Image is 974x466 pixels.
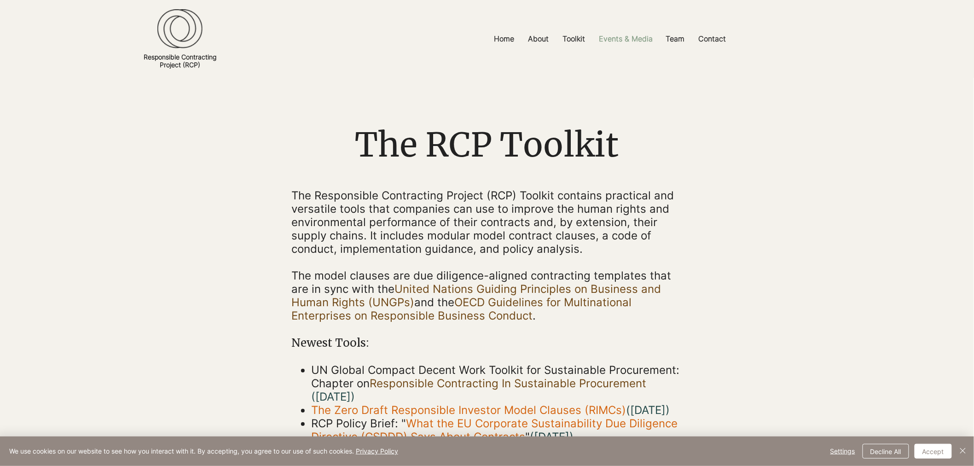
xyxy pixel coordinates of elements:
a: The Zero Draft Responsible Investor Model Clauses (RIMCs) [311,403,626,417]
a: Contact [691,29,733,49]
span: The model clauses are due diligence-aligned contracting templates that are in sync with the and t... [291,269,671,322]
span: ( [626,403,666,417]
button: Decline All [863,444,909,459]
span: ([DATE]) [311,390,355,403]
a: OECD Guidelines for Multinational Enterprises on Responsible Business Conduct [291,296,632,322]
img: Close [957,445,968,456]
a: [DATE] [630,403,666,417]
span: Settings [830,444,855,458]
a: Events & Media [592,29,659,49]
p: Contact [694,29,730,49]
span: Newest Tools: [291,336,369,350]
a: About [521,29,556,49]
a: What the EU Corporate Sustainability Due Diligence Directive (CSDDD) Says About Contracts [311,417,678,443]
span: We use cookies on our website to see how you interact with it. By accepting, you agree to our use... [9,447,398,455]
p: Toolkit [558,29,590,49]
p: Events & Media [594,29,657,49]
nav: Site [377,29,844,49]
p: Home [489,29,519,49]
a: Privacy Policy [356,447,398,455]
span: ([DATE]) [530,430,574,443]
span: UN Global Compact Decent Work Toolkit for Sustainable Procurement: Chapter on [311,363,679,403]
button: Accept [915,444,952,459]
p: About [523,29,553,49]
span: RCP Policy Brief: " " [311,417,678,443]
span: The Responsible Contracting Project (RCP) Toolkit contains practical and versatile tools that com... [291,189,674,256]
p: Team [661,29,689,49]
span: The RCP Toolkit [355,124,619,166]
a: Home [487,29,521,49]
button: Close [957,444,968,459]
a: Team [659,29,691,49]
a: Responsible Contracting In Sustainable Procurement [370,377,646,390]
a: ) [666,403,670,417]
a: Toolkit [556,29,592,49]
a: United Nations Guiding Principles on Business and Human Rights (UNGPs) [291,282,661,309]
a: Responsible ContractingProject (RCP) [144,53,216,69]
